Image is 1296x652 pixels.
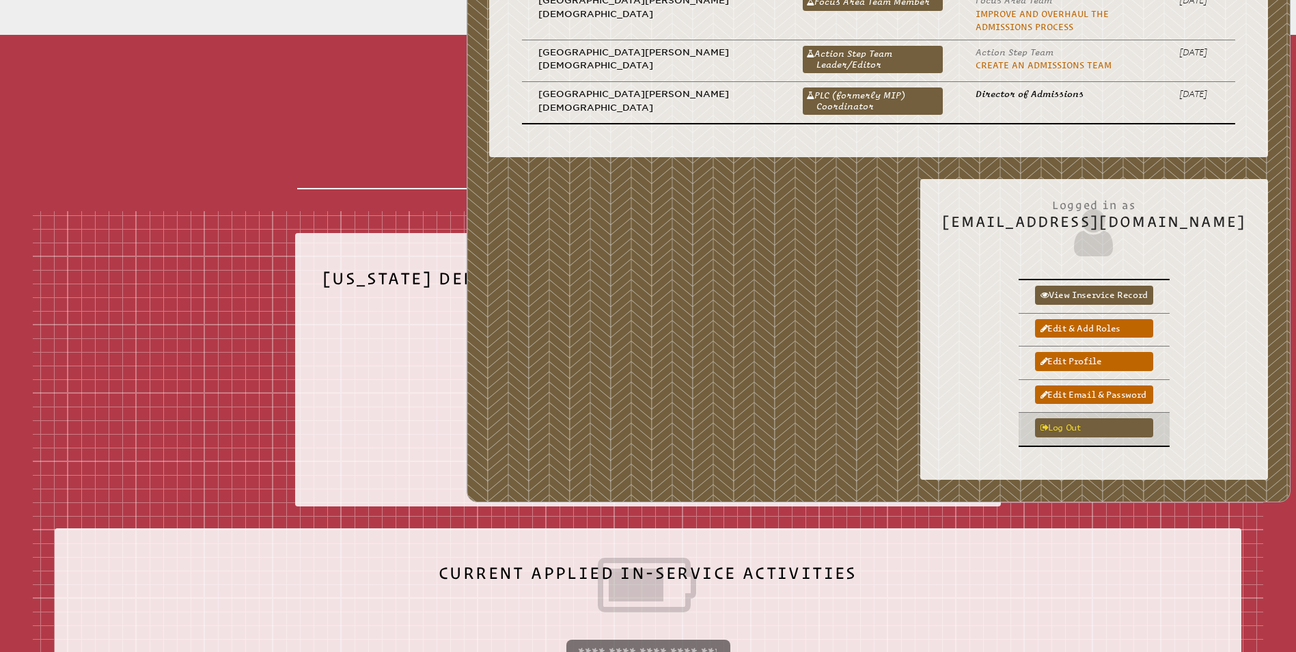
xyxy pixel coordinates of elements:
[942,191,1246,213] span: Logged in as
[976,87,1146,100] p: Director of Admissions
[538,87,770,114] p: [GEOGRAPHIC_DATA][PERSON_NAME][DEMOGRAPHIC_DATA]
[976,9,1109,32] a: Improve and Overhaul the Admissions Process
[1035,286,1153,304] a: View inservice record
[976,47,1053,57] span: Action Step Team
[538,46,770,72] p: [GEOGRAPHIC_DATA][PERSON_NAME][DEMOGRAPHIC_DATA]
[1035,418,1153,437] a: Log out
[297,40,999,189] h1: Teacher Inservice Record
[1035,319,1153,338] a: Edit & add roles
[976,60,1112,70] a: Create an Admissions Team
[1035,352,1153,370] a: Edit profile
[82,555,1214,623] h2: Current Applied In-Service Activities
[1035,385,1153,404] a: Edit email & password
[803,46,943,73] a: Action Step Team Leader/Editor
[322,260,974,307] h2: [US_STATE] Department of Education Certification #1020567
[1179,46,1219,59] p: [DATE]
[803,87,943,115] a: PLC (formerly MIP) Coordinator
[942,191,1246,260] h2: [EMAIL_ADDRESS][DOMAIN_NAME]
[1179,87,1219,100] p: [DATE]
